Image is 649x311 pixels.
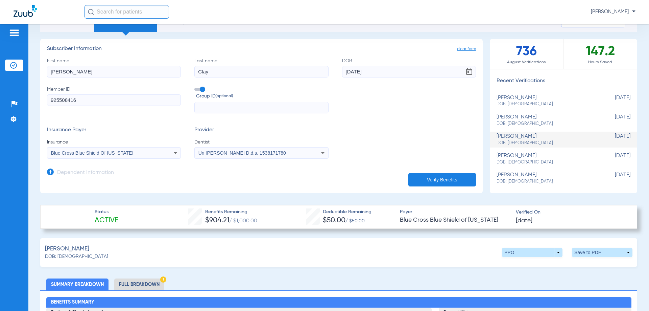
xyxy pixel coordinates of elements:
span: Benefits Remaining [205,208,257,216]
span: [DATE] [516,217,532,225]
div: 736 [490,39,563,69]
div: [PERSON_NAME] [497,153,597,165]
span: [DATE] [597,114,630,127]
span: DOB: [DEMOGRAPHIC_DATA] [497,121,597,127]
span: Un [PERSON_NAME] D.d.s. 1538171780 [198,150,286,156]
span: Group ID [196,93,328,100]
span: DOB: [DEMOGRAPHIC_DATA] [497,179,597,185]
img: Zuub Logo [14,5,37,17]
span: Payer [400,208,510,216]
span: DOB: [DEMOGRAPHIC_DATA] [497,140,597,146]
span: [DATE] [597,153,630,165]
span: Blue Cross Blue Shield of [US_STATE] [400,216,510,224]
input: Member ID [47,94,181,106]
li: Full Breakdown [114,279,164,290]
span: Active [95,216,118,225]
img: Hazard [160,276,166,283]
button: Verify Benefits [408,173,476,186]
span: DOB: [DEMOGRAPHIC_DATA] [497,159,597,165]
span: Blue Cross Blue Shield Of [US_STATE] [51,150,134,156]
span: DOB: [DEMOGRAPHIC_DATA] [497,101,597,107]
h3: Provider [194,127,328,134]
span: [DATE] [597,133,630,146]
span: Status [95,208,118,216]
button: Save to PDF [572,248,632,257]
span: clear form [457,46,476,52]
span: [DATE] [597,172,630,184]
span: August Verifications [490,59,563,66]
input: Last name [194,66,328,77]
button: Open calendar [462,65,476,79]
label: First name [47,58,181,77]
img: Search Icon [88,9,94,15]
div: 147.2 [563,39,637,69]
img: hamburger-icon [9,29,20,37]
h3: Subscriber Information [47,46,476,52]
span: Verified On [516,209,626,216]
span: $904.21 [205,217,229,224]
input: First name [47,66,181,77]
span: [PERSON_NAME] [591,8,635,15]
span: Deductible Remaining [323,208,371,216]
input: DOBOpen calendar [342,66,476,77]
div: [PERSON_NAME] [497,95,597,107]
span: DOB: [DEMOGRAPHIC_DATA] [45,253,108,260]
span: $50.00 [323,217,345,224]
span: / $1,000.00 [229,218,257,224]
label: DOB [342,58,476,77]
span: Insurance [47,139,181,146]
h3: Insurance Payer [47,127,181,134]
div: [PERSON_NAME] [497,133,597,146]
span: / $50.00 [345,219,365,223]
iframe: Chat Widget [615,279,649,311]
label: Last name [194,58,328,77]
h3: Dependent Information [57,170,114,176]
div: [PERSON_NAME] [497,172,597,184]
h2: Benefits Summary [46,297,631,308]
span: [PERSON_NAME] [45,245,89,253]
span: Hours Saved [563,59,637,66]
button: PPO [502,248,562,257]
div: [PERSON_NAME] [497,114,597,127]
small: (optional) [216,93,233,100]
li: Summary Breakdown [46,279,109,290]
h3: Recent Verifications [490,78,637,85]
label: Member ID [47,86,181,114]
span: [DATE] [597,95,630,107]
input: Search for patients [85,5,169,19]
span: Dentist [194,139,328,146]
